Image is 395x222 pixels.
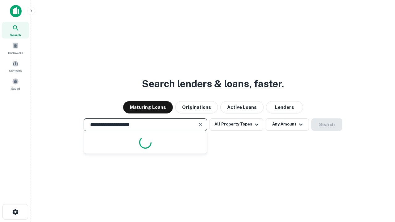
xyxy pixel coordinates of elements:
[196,120,205,129] button: Clear
[123,101,173,113] button: Maturing Loans
[2,40,29,56] a: Borrowers
[2,58,29,74] a: Contacts
[10,32,21,37] span: Search
[2,76,29,92] a: Saved
[266,101,303,113] button: Lenders
[210,118,263,131] button: All Property Types
[175,101,218,113] button: Originations
[10,5,22,17] img: capitalize-icon.png
[8,50,23,55] span: Borrowers
[364,173,395,202] iframe: Chat Widget
[9,68,22,73] span: Contacts
[220,101,264,113] button: Active Loans
[2,22,29,39] a: Search
[11,86,20,91] span: Saved
[142,76,284,91] h3: Search lenders & loans, faster.
[266,118,309,131] button: Any Amount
